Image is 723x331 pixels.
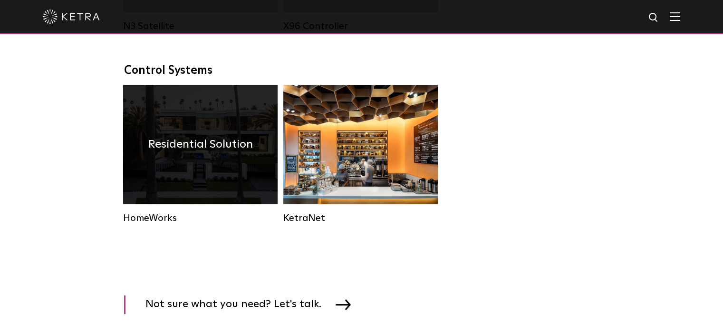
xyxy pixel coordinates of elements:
a: HomeWorks Residential Solution [123,85,278,224]
div: HomeWorks [123,212,278,224]
img: search icon [648,12,660,24]
div: Control Systems [124,64,599,78]
h4: Residential Solution [148,135,253,153]
a: Not sure what you need? Let's talk. [124,295,363,314]
span: Not sure what you need? Let's talk. [145,295,336,314]
img: Hamburger%20Nav.svg [670,12,680,21]
img: arrow [336,299,351,310]
div: KetraNet [283,212,438,224]
a: KetraNet Legacy System [283,85,438,224]
img: ketra-logo-2019-white [43,10,100,24]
